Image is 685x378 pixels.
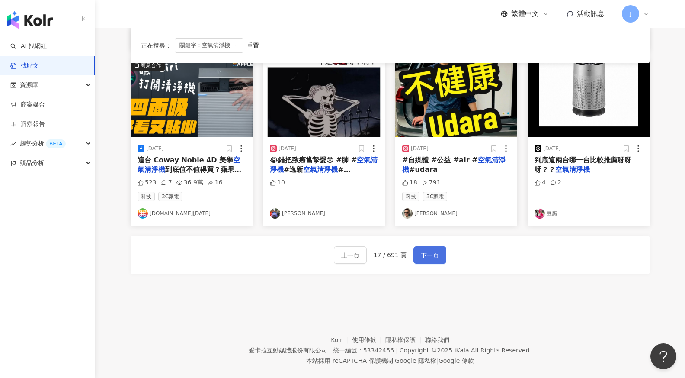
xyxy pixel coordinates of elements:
span: 這台 Coway Noble 4D 美學 [138,156,233,164]
span: 繁體中文 [511,9,539,19]
span: | [396,347,398,354]
span: 3C家電 [158,192,182,201]
span: #自媒體 #公益 #air # [402,156,478,164]
span: 關鍵字：空氣清淨機 [175,38,243,53]
span: rise [10,141,16,147]
span: 正在搜尋 ： [141,42,171,49]
a: KOL Avatar[PERSON_NAME] [270,208,378,219]
span: 資源庫 [20,75,38,95]
span: | [329,347,331,354]
div: 4 [535,178,546,187]
span: | [393,357,395,364]
iframe: Help Scout Beacon - Open [650,343,676,369]
a: Google 條款 [439,357,474,364]
div: 36.9萬 [176,178,203,187]
span: 3C家電 [423,192,447,201]
span: 科技 [402,192,419,201]
div: 7 [161,178,172,187]
img: post-image [131,60,253,137]
span: 科技 [138,192,155,201]
span: 本站採用 reCAPTCHA 保護機制 [306,355,474,366]
a: 商案媒合 [10,100,45,109]
mark: 空氣清淨機 [402,156,506,174]
div: 愛卡拉互動媒體股份有限公司 [249,347,327,354]
div: 791 [422,178,441,187]
a: 找貼文 [10,61,39,70]
div: 18 [402,178,417,187]
div: 16 [208,178,223,187]
a: KOL Avatar豆腐 [535,208,643,219]
img: KOL Avatar [535,208,545,219]
span: #逸新 [284,165,303,174]
span: | [436,357,439,364]
span: 競品分析 [20,153,44,173]
div: [DATE] [411,145,429,152]
div: 2 [550,178,561,187]
div: BETA [46,139,66,148]
div: Copyright © 2025 All Rights Reserved. [400,347,531,354]
span: 活動訊息 [577,10,605,18]
img: KOL Avatar [138,208,148,219]
div: [DATE] [543,145,561,152]
div: 統一編號：53342456 [333,347,394,354]
a: 洞察報告 [10,120,45,129]
span: 到底這兩台哪一台比較推薦呀呀呀？？ [535,156,631,174]
a: 聯絡我們 [425,336,449,343]
img: KOL Avatar [402,208,413,219]
img: post-image [528,60,650,137]
span: 到底值不值得買？蘋果迷實測告訴 [138,165,241,183]
div: [DATE] [146,145,164,152]
a: KOL Avatar[DOMAIN_NAME][DATE] [138,208,246,219]
img: KOL Avatar [270,208,280,219]
button: 上一頁 [334,246,367,264]
a: 隱私權保護 [385,336,425,343]
span: #udara [409,165,438,174]
mark: 空氣清淨機 [555,165,590,174]
span: 下一頁 [421,250,439,261]
img: post-image [263,60,385,137]
a: iKala [455,347,469,354]
span: 趨勢分析 [20,134,66,153]
a: Kolr [331,336,352,343]
a: Google 隱私權 [395,357,436,364]
span: 上一頁 [341,250,359,261]
div: 10 [270,178,285,187]
span: 17 / 691 頁 [374,252,407,258]
div: [DATE] [278,145,296,152]
div: 523 [138,178,157,187]
span: 😭錯把致癌當摯愛😢 #肺 # [270,156,357,164]
a: searchAI 找網紅 [10,42,47,51]
div: post-image商業合作 [131,60,253,137]
button: 下一頁 [413,246,446,264]
mark: 空氣清淨機 [303,165,338,174]
div: 重置 [247,42,259,49]
div: 商業合作 [141,61,161,70]
span: J [630,9,631,19]
a: 使用條款 [352,336,386,343]
a: KOL Avatar[PERSON_NAME] [402,208,510,219]
img: logo [7,11,53,29]
img: post-image [395,60,517,137]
